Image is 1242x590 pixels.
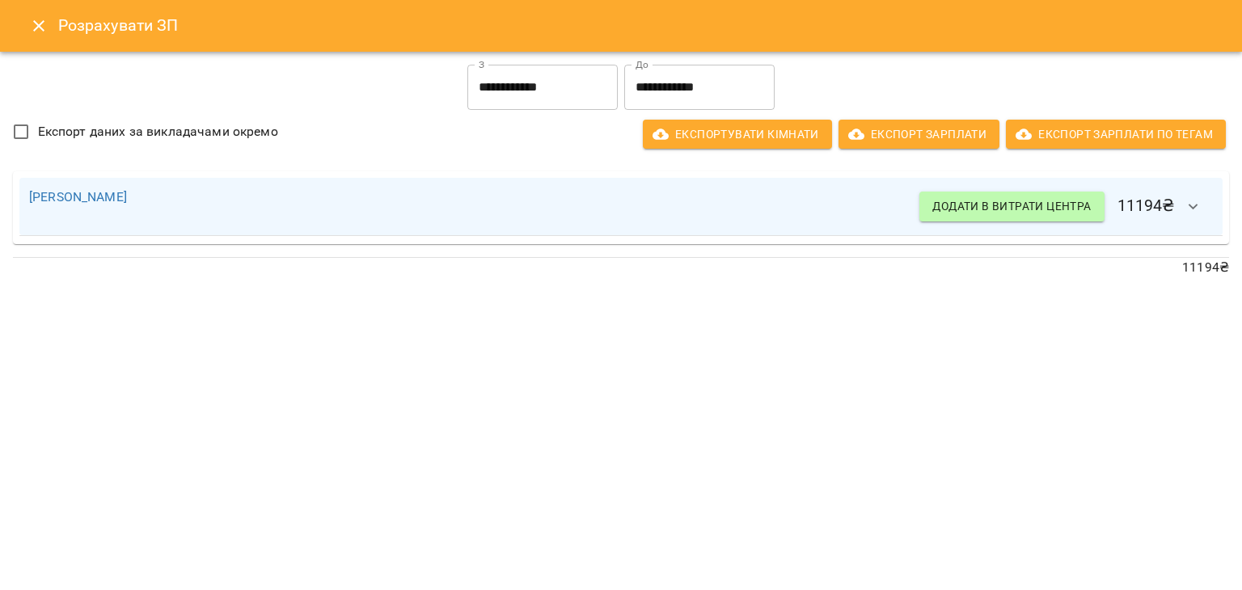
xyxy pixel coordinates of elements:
[29,189,127,204] a: [PERSON_NAME]
[932,196,1091,216] span: Додати в витрати центра
[851,124,986,144] span: Експорт Зарплати
[1019,124,1213,144] span: Експорт Зарплати по тегам
[839,120,999,149] button: Експорт Зарплати
[13,258,1229,277] p: 11194 ₴
[643,120,832,149] button: Експортувати кімнати
[1006,120,1226,149] button: Експорт Зарплати по тегам
[919,192,1104,221] button: Додати в витрати центра
[58,13,1223,38] h6: Розрахувати ЗП
[919,188,1213,226] h6: 11194 ₴
[38,122,278,141] span: Експорт даних за викладачами окремо
[656,124,819,144] span: Експортувати кімнати
[19,6,58,45] button: Close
